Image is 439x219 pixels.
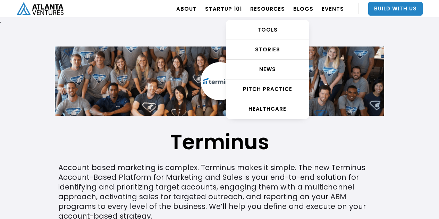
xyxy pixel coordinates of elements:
[226,99,309,119] a: HEALTHCARE
[226,20,309,40] a: TOOLS
[226,66,309,73] div: NEWS
[226,40,309,60] a: STORIES
[226,79,309,99] a: Pitch Practice
[368,2,423,16] a: Build With Us
[226,46,309,53] div: STORIES
[226,60,309,79] a: NEWS
[226,106,309,112] div: HEALTHCARE
[226,26,309,33] div: TOOLS
[226,86,309,93] div: Pitch Practice
[170,133,269,151] h1: Terminus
